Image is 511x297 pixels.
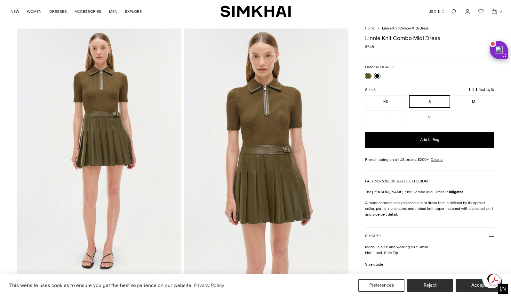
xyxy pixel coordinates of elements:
a: Home [365,26,374,30]
button: Size & Fit [365,228,494,244]
p: Model is 5'10" and wearing size Small Not Lined, Side Zip [365,244,494,256]
a: Open search modal [448,5,460,18]
button: XL [409,111,450,123]
a: Size guide [365,261,383,267]
button: Preferences [358,279,404,292]
p: The [PERSON_NAME] Knit Combo Midi Dress in [365,189,494,195]
button: S [409,95,450,108]
div: Free shipping on all US orders $200+ [365,157,494,162]
a: Privacy Policy (opens in a new tab) [193,281,225,290]
button: L [365,111,406,123]
a: NEW [11,4,19,19]
button: Add to Bag [365,132,494,148]
strong: Alligator [449,190,463,194]
a: MEN [109,4,117,19]
button: Accept [456,279,502,292]
a: Details [431,157,443,162]
a: SIMKHAI [220,5,291,18]
a: FALL 2025 WOMEN'S COLLECTION [365,179,428,183]
a: Wishlist [475,5,487,18]
button: XS [365,95,406,108]
h1: Linnie Knit Combo Midi Dress [365,35,494,41]
img: Linnie Knit Combo Midi Dress [17,29,181,276]
label: Color: [365,64,395,70]
a: ACCESSORIES [75,4,101,19]
a: DRESSES [49,4,67,19]
span: Add to Bag [420,137,439,143]
label: Size: [365,87,376,93]
a: WOMEN [27,4,42,19]
a: EXPLORE [125,4,142,19]
span: S [373,88,376,92]
a: Go to the account page [461,5,474,18]
span: Linnie Knit Combo Midi Dress [382,26,428,30]
iframe: Gorgias live chat messenger [479,267,505,291]
span: $645 [365,44,374,50]
span: ALLIGATOR [376,65,395,69]
div: / [378,26,379,31]
a: Open cart modal [488,5,501,18]
button: Reject [407,279,453,292]
nav: breadcrumbs [365,26,494,31]
p: A monochromatic mixed-media mini dress that is defined by its spread collar, partial zip closure,... [365,200,494,217]
h3: Size & Fit [365,234,380,238]
span: This website uses cookies to ensure you get the best experience on our website. [9,282,193,288]
img: Linnie Knit Combo Midi Dress [184,29,348,276]
span: 0 [498,8,503,14]
button: USD $ [428,4,445,19]
button: M [453,95,494,108]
